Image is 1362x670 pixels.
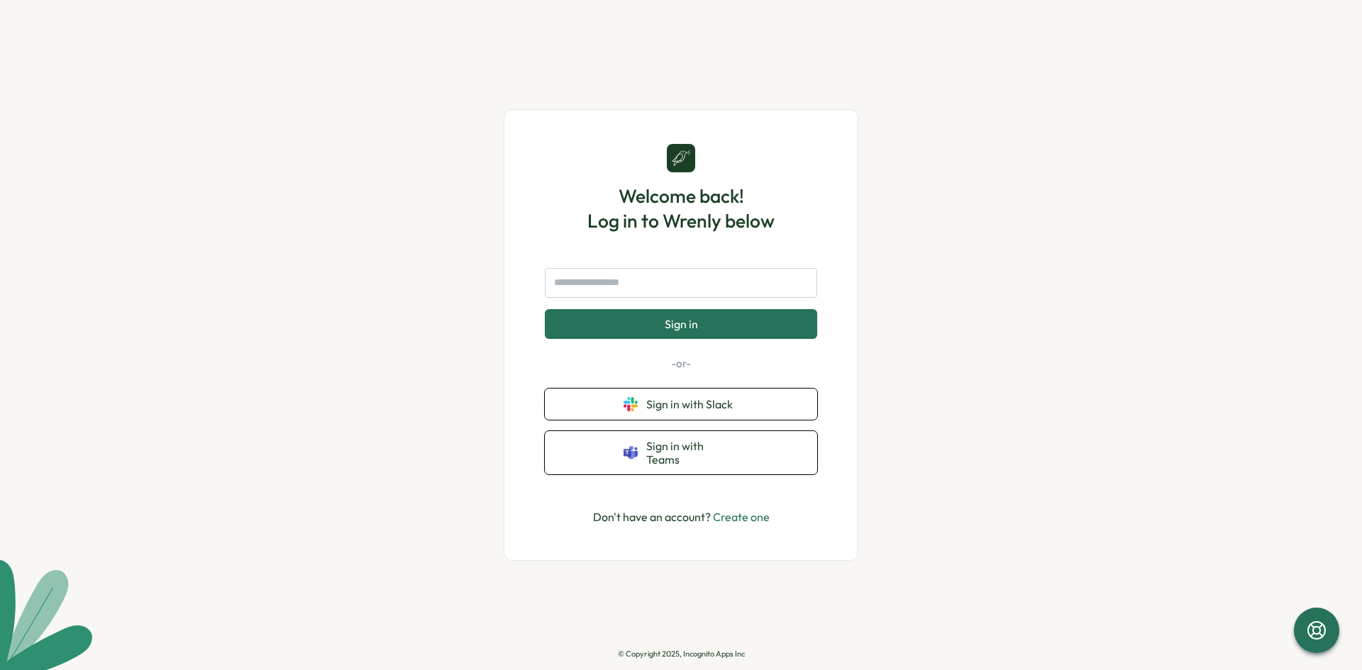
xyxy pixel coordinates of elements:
[593,508,770,526] p: Don't have an account?
[646,398,738,411] span: Sign in with Slack
[545,431,817,474] button: Sign in with Teams
[545,309,817,339] button: Sign in
[587,184,775,233] h1: Welcome back! Log in to Wrenly below
[646,440,738,466] span: Sign in with Teams
[665,318,698,330] span: Sign in
[618,649,745,659] p: © Copyright 2025, Incognito Apps Inc
[545,389,817,420] button: Sign in with Slack
[545,356,817,372] p: -or-
[713,510,770,524] a: Create one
